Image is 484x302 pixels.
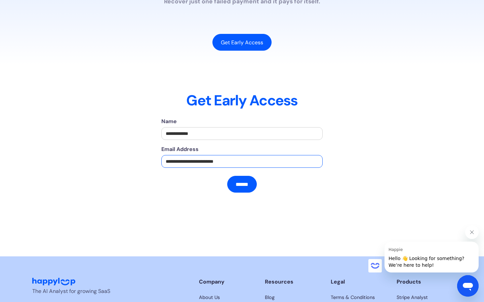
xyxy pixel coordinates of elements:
[331,278,386,286] div: Legal
[161,117,323,193] form: Email Form
[199,294,254,301] a: Learn more about HappyLoop
[397,294,452,301] a: HappyLoop's Terms & Conditions
[199,278,254,286] div: Company
[161,117,323,125] label: Name
[265,278,320,286] div: Resources
[265,294,320,301] a: Read HappyLoop case studies
[212,34,272,51] a: Get Early Access
[161,145,323,153] label: Email Address
[368,259,382,272] iframe: nincs tartalom
[32,278,75,286] img: HappyLoop Logo
[385,242,479,272] iframe: Üzenet küldője: Happie
[368,225,479,272] div: Happie üzenete: "Hello 👋 Looking for something? We’re here to help!". Nyissa meg az üzenetküldő a...
[465,225,479,239] iframe: Happie üzenetének bezárása
[457,275,479,297] iframe: Az üzenetküldési ablak megnyitására szolgáló gomb
[397,278,452,286] div: Products
[331,294,386,301] a: HappyLoop's Terms & Conditions
[32,287,143,295] p: The AI Analyst for growing SaaS
[32,92,452,109] h2: Get Early Access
